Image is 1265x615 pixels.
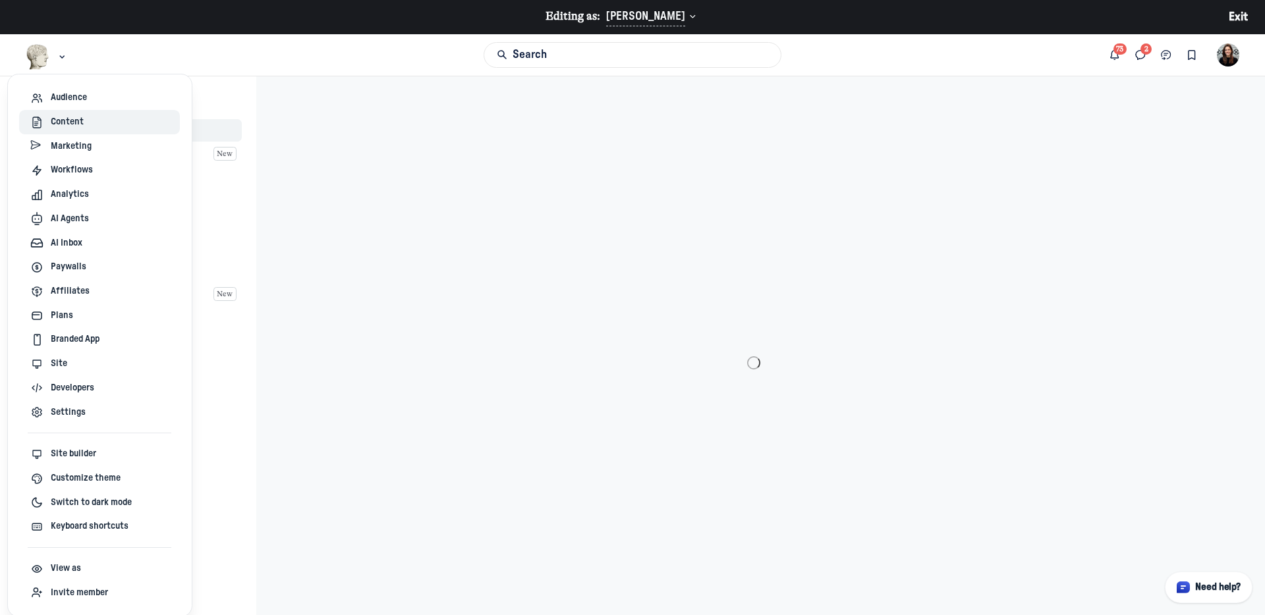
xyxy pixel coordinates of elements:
[51,236,82,250] span: AI Inbox
[1217,43,1240,67] button: User menu options
[217,147,233,161] span: New
[51,91,87,105] span: Audience
[606,7,700,26] button: Editing as:
[51,212,89,226] span: AI Agents
[51,447,96,461] span: Site builder
[51,381,94,395] span: Developers
[51,115,84,129] span: Content
[217,287,233,302] span: New
[51,188,89,201] span: Analytics
[51,163,93,177] span: Workflows
[51,406,86,419] span: Settings
[51,260,86,274] span: Paywalls
[1229,11,1248,22] span: Exit
[51,586,108,600] span: Invite member
[1229,8,1248,26] button: Exit
[1165,572,1253,603] button: Circle support widget
[51,309,73,323] span: Plans
[1195,580,1241,595] p: Need help?
[26,44,50,70] img: Museums as Progress logo
[51,471,121,485] span: Customize theme
[1154,42,1179,68] button: Chat threads
[51,140,92,153] span: Marketing
[1128,42,1154,68] button: Direct messages
[51,357,67,371] span: Site
[51,284,90,298] span: Affiliates
[606,11,685,22] span: [PERSON_NAME]
[1102,42,1128,68] button: Notifications
[51,562,81,575] span: View as
[51,333,99,346] span: Branded App
[1179,42,1204,68] button: Bookmarks
[26,43,69,71] button: Museums as Progress logo
[484,42,781,68] button: Search
[51,520,128,533] span: Keyboard shortcuts
[51,496,132,510] span: Switch to dark mode
[546,10,600,22] span: Editing as:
